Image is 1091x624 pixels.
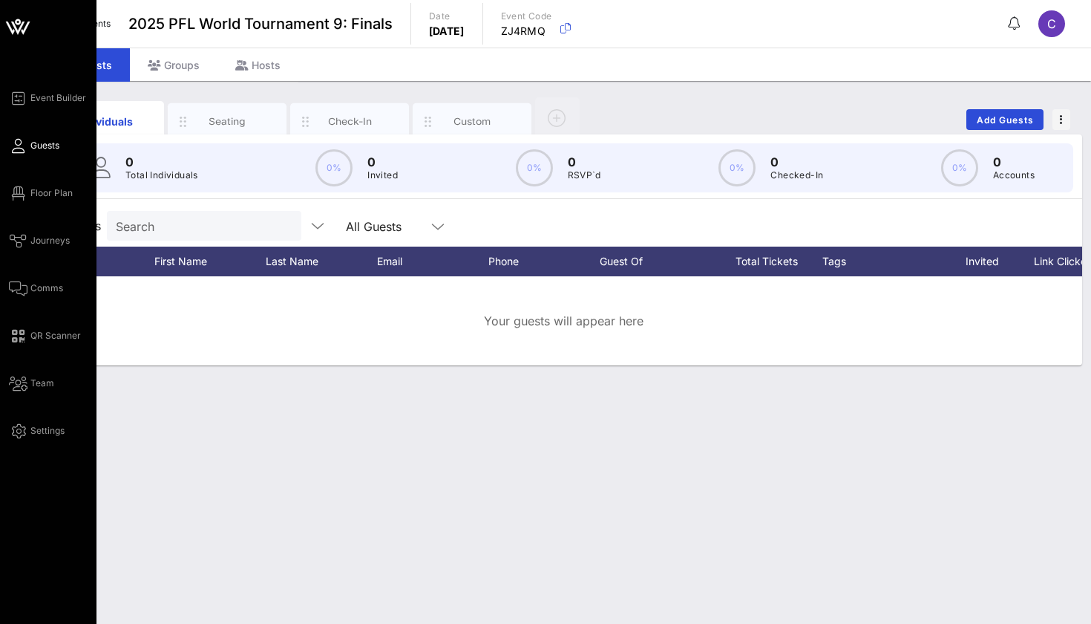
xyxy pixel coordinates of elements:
[367,153,398,171] p: 0
[993,153,1035,171] p: 0
[1047,16,1056,31] span: C
[72,114,138,129] div: Individuals
[949,247,1030,276] div: Invited
[568,153,601,171] p: 0
[45,276,1082,365] div: Your guests will appear here
[130,48,217,82] div: Groups
[501,24,552,39] p: ZJ4RMQ
[9,184,73,202] a: Floor Plan
[30,139,59,152] span: Guests
[9,137,59,155] a: Guests
[9,232,70,250] a: Journeys
[346,220,402,233] div: All Guests
[711,247,822,276] div: Total Tickets
[439,114,505,129] div: Custom
[600,247,711,276] div: Guest Of
[770,168,823,183] p: Checked-In
[194,114,261,129] div: Seating
[822,247,949,276] div: Tags
[9,422,65,440] a: Settings
[429,9,465,24] p: Date
[30,186,73,200] span: Floor Plan
[125,168,198,183] p: Total Individuals
[30,329,81,342] span: QR Scanner
[429,24,465,39] p: [DATE]
[128,13,393,35] span: 2025 PFL World Tournament 9: Finals
[9,89,86,107] a: Event Builder
[976,114,1035,126] span: Add Guests
[568,168,601,183] p: RSVP`d
[770,153,823,171] p: 0
[1038,10,1065,37] div: C
[30,282,63,295] span: Comms
[30,91,86,105] span: Event Builder
[377,247,488,276] div: Email
[125,153,198,171] p: 0
[317,114,383,129] div: Check-In
[9,279,63,297] a: Comms
[9,327,81,345] a: QR Scanner
[488,247,600,276] div: Phone
[30,377,54,390] span: Team
[30,234,70,247] span: Journeys
[266,247,377,276] div: Last Name
[154,247,266,276] div: First Name
[30,424,65,438] span: Settings
[966,109,1044,130] button: Add Guests
[501,9,552,24] p: Event Code
[993,168,1035,183] p: Accounts
[9,374,54,392] a: Team
[337,211,456,241] div: All Guests
[217,48,298,82] div: Hosts
[367,168,398,183] p: Invited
